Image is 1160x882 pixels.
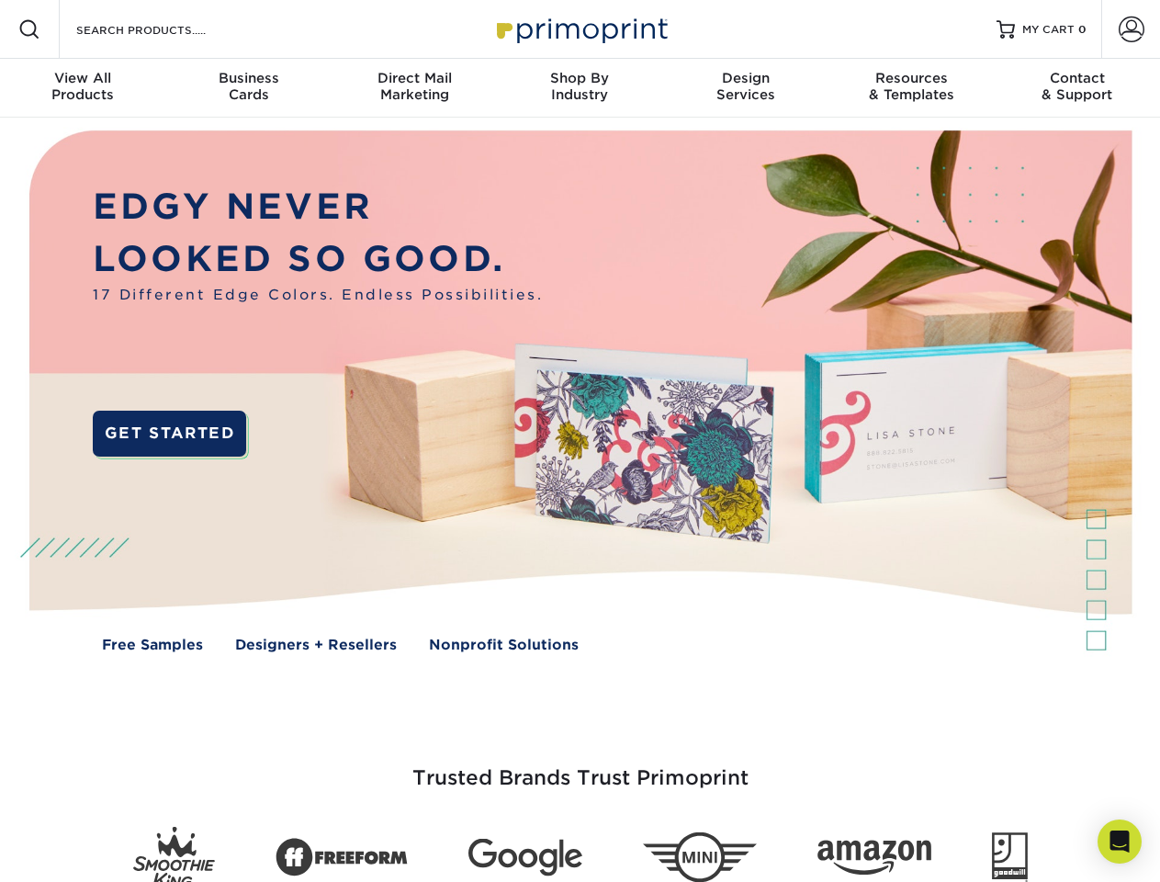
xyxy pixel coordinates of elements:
div: Cards [165,70,331,103]
div: & Templates [828,70,994,103]
span: Shop By [497,70,662,86]
p: EDGY NEVER [93,181,543,233]
a: GET STARTED [93,411,246,457]
a: Nonprofit Solutions [429,635,579,656]
span: MY CART [1022,22,1075,38]
div: Industry [497,70,662,103]
a: Direct MailMarketing [332,59,497,118]
a: Free Samples [102,635,203,656]
a: Resources& Templates [828,59,994,118]
span: 0 [1078,23,1087,36]
span: Resources [828,70,994,86]
div: & Support [995,70,1160,103]
span: Contact [995,70,1160,86]
a: DesignServices [663,59,828,118]
div: Services [663,70,828,103]
img: Amazon [817,841,931,876]
a: BusinessCards [165,59,331,118]
div: Marketing [332,70,497,103]
a: Contact& Support [995,59,1160,118]
img: Primoprint [489,9,672,49]
img: Google [468,839,582,876]
p: LOOKED SO GOOD. [93,233,543,286]
span: Design [663,70,828,86]
img: Goodwill [992,832,1028,882]
span: 17 Different Edge Colors. Endless Possibilities. [93,285,543,306]
span: Direct Mail [332,70,497,86]
iframe: Google Customer Reviews [5,826,156,876]
a: Shop ByIndustry [497,59,662,118]
span: Business [165,70,331,86]
input: SEARCH PRODUCTS..... [74,18,253,40]
div: Open Intercom Messenger [1098,820,1142,864]
a: Designers + Resellers [235,635,397,656]
h3: Trusted Brands Trust Primoprint [43,722,1118,812]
